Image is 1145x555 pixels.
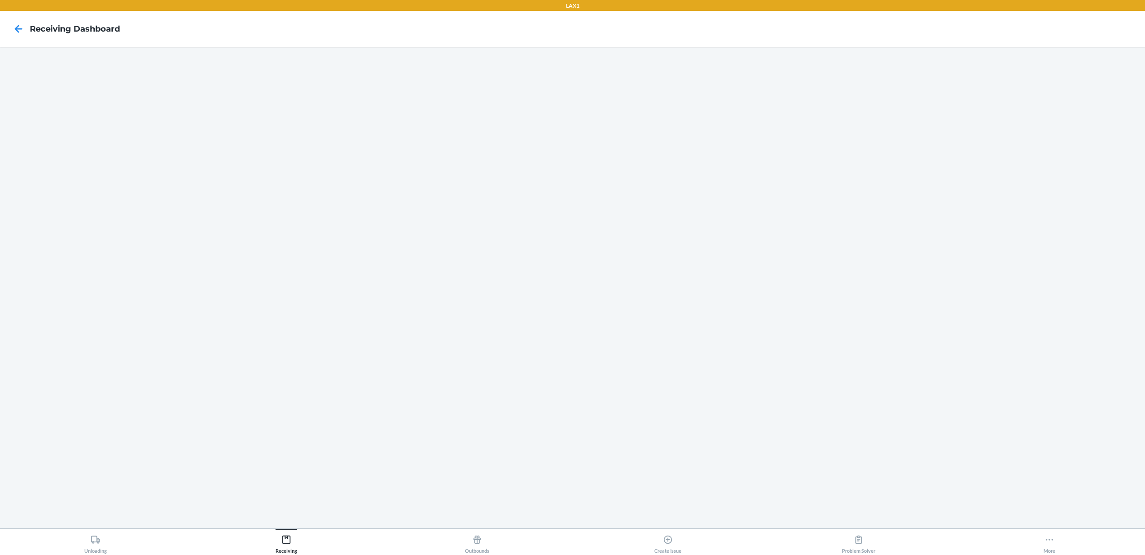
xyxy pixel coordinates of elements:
div: More [1044,531,1055,554]
button: Receiving [191,529,382,554]
button: Problem Solver [763,529,954,554]
button: Create Issue [572,529,763,554]
h4: Receiving dashboard [30,23,120,35]
button: Outbounds [382,529,572,554]
div: Create Issue [654,531,681,554]
div: Problem Solver [842,531,875,554]
div: Outbounds [465,531,489,554]
button: More [954,529,1145,554]
div: Unloading [84,531,107,554]
p: LAX1 [566,2,579,10]
iframe: Receiving dashboard [7,54,1138,521]
div: Receiving [276,531,297,554]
